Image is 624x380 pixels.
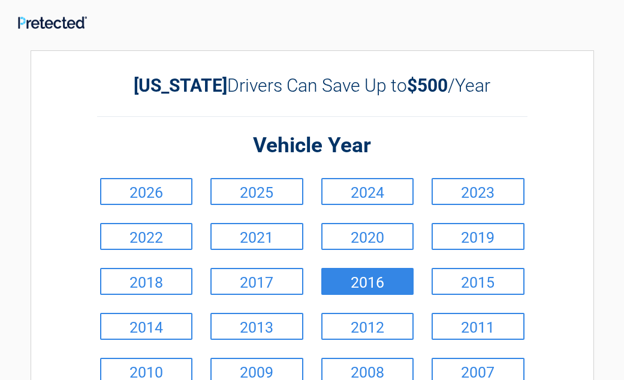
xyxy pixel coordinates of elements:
a: 2017 [210,268,303,295]
h2: Vehicle Year [97,132,527,160]
a: 2014 [100,313,193,340]
a: 2023 [432,178,524,205]
a: 2019 [432,223,524,250]
a: 2020 [321,223,414,250]
a: 2022 [100,223,193,250]
a: 2012 [321,313,414,340]
a: 2015 [432,268,524,295]
a: 2021 [210,223,303,250]
a: 2018 [100,268,193,295]
b: $500 [407,75,448,96]
a: 2011 [432,313,524,340]
a: 2025 [210,178,303,205]
a: 2013 [210,313,303,340]
a: 2016 [321,268,414,295]
a: 2024 [321,178,414,205]
a: 2026 [100,178,193,205]
h2: Drivers Can Save Up to /Year [97,75,527,96]
img: Main Logo [18,16,87,29]
b: [US_STATE] [134,75,227,96]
